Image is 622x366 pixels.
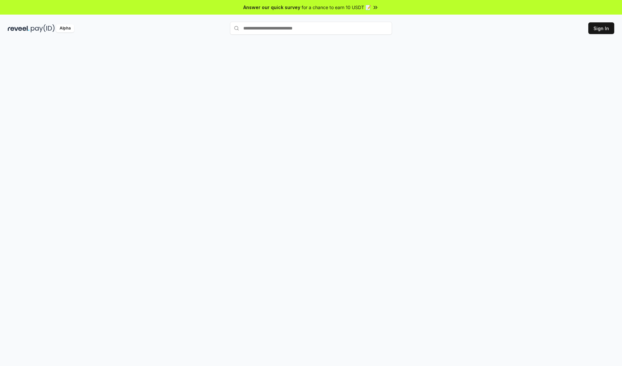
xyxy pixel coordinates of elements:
button: Sign In [588,22,614,34]
span: for a chance to earn 10 USDT 📝 [302,4,371,11]
img: pay_id [31,24,55,32]
span: Answer our quick survey [243,4,300,11]
img: reveel_dark [8,24,29,32]
div: Alpha [56,24,74,32]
